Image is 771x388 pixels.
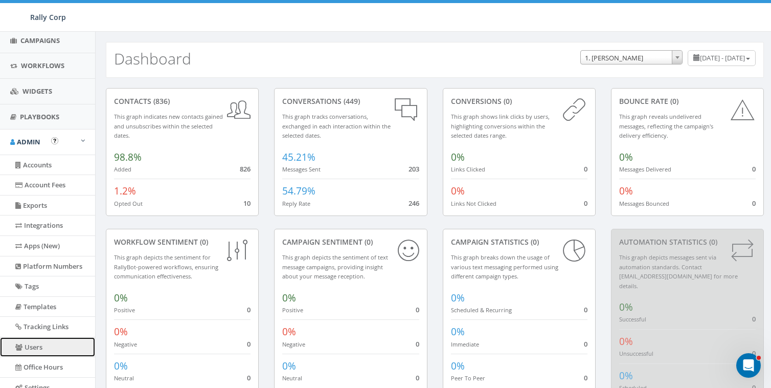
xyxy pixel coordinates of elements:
[752,314,756,324] span: 0
[282,237,419,247] div: Campaign Sentiment
[451,184,465,198] span: 0%
[114,253,218,280] small: This graph depicts the sentiment for RallyBot-powered workflows, ensuring communication effective...
[114,165,131,173] small: Added
[619,150,633,164] span: 0%
[247,339,251,349] span: 0
[409,164,419,174] span: 203
[240,164,251,174] span: 826
[409,199,419,208] span: 246
[584,339,587,349] span: 0
[21,61,64,70] span: Workflows
[707,237,717,247] span: (0)
[114,291,128,305] span: 0%
[619,237,756,247] div: Automation Statistics
[151,96,170,106] span: (836)
[114,306,135,314] small: Positive
[30,12,66,22] span: Rally Corp
[114,237,251,247] div: Workflow Sentiment
[619,335,633,348] span: 0%
[282,184,315,198] span: 54.79%
[619,113,713,139] small: This graph reveals undelivered messages, reflecting the campaign's delivery efficiency.
[451,253,558,280] small: This graph breaks down the usage of various text messaging performed using different campaign types.
[619,96,756,106] div: Bounce Rate
[451,165,485,173] small: Links Clicked
[282,150,315,164] span: 45.21%
[416,305,419,314] span: 0
[451,359,465,373] span: 0%
[51,137,58,144] button: Open In-App Guide
[752,164,756,174] span: 0
[451,237,587,247] div: Campaign Statistics
[282,306,303,314] small: Positive
[17,137,40,146] span: Admin
[20,36,60,45] span: Campaigns
[198,237,208,247] span: (0)
[502,96,512,106] span: (0)
[282,113,391,139] small: This graph tracks conversations, exchanged in each interaction within the selected dates.
[114,150,142,164] span: 98.8%
[451,200,496,207] small: Links Not Clicked
[282,340,305,348] small: Negative
[282,325,296,338] span: 0%
[114,325,128,338] span: 0%
[114,96,251,106] div: contacts
[451,340,479,348] small: Immediate
[584,164,587,174] span: 0
[342,96,360,106] span: (449)
[619,200,669,207] small: Messages Bounced
[584,305,587,314] span: 0
[451,113,550,139] small: This graph shows link clicks by users, highlighting conversions within the selected dates range.
[114,340,137,348] small: Negative
[114,113,223,139] small: This graph indicates new contacts gained and unsubscribes within the selected dates.
[736,353,761,378] iframe: Intercom live chat
[282,96,419,106] div: conversations
[668,96,678,106] span: (0)
[619,369,633,382] span: 0%
[451,291,465,305] span: 0%
[114,359,128,373] span: 0%
[584,199,587,208] span: 0
[752,349,756,358] span: 0
[282,200,310,207] small: Reply Rate
[451,96,587,106] div: conversions
[619,350,653,357] small: Unsuccessful
[451,150,465,164] span: 0%
[619,300,633,314] span: 0%
[282,374,302,382] small: Neutral
[581,51,682,65] span: 1. James Martin
[282,291,296,305] span: 0%
[619,184,633,198] span: 0%
[619,165,671,173] small: Messages Delivered
[282,165,321,173] small: Messages Sent
[416,373,419,382] span: 0
[114,374,134,382] small: Neutral
[282,359,296,373] span: 0%
[451,325,465,338] span: 0%
[580,50,683,64] span: 1. James Martin
[752,199,756,208] span: 0
[584,373,587,382] span: 0
[22,87,52,96] span: Widgets
[416,339,419,349] span: 0
[282,253,388,280] small: This graph depicts the sentiment of text message campaigns, providing insight about your message ...
[362,237,373,247] span: (0)
[451,306,512,314] small: Scheduled & Recurring
[247,373,251,382] span: 0
[20,112,59,121] span: Playbooks
[114,50,191,67] h2: Dashboard
[619,253,738,290] small: This graph depicts messages sent via automation standards. Contact [EMAIL_ADDRESS][DOMAIN_NAME] f...
[247,305,251,314] span: 0
[451,374,485,382] small: Peer To Peer
[243,199,251,208] span: 10
[114,200,143,207] small: Opted Out
[700,53,745,62] span: [DATE] - [DATE]
[529,237,539,247] span: (0)
[619,315,646,323] small: Successful
[114,184,136,198] span: 1.2%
